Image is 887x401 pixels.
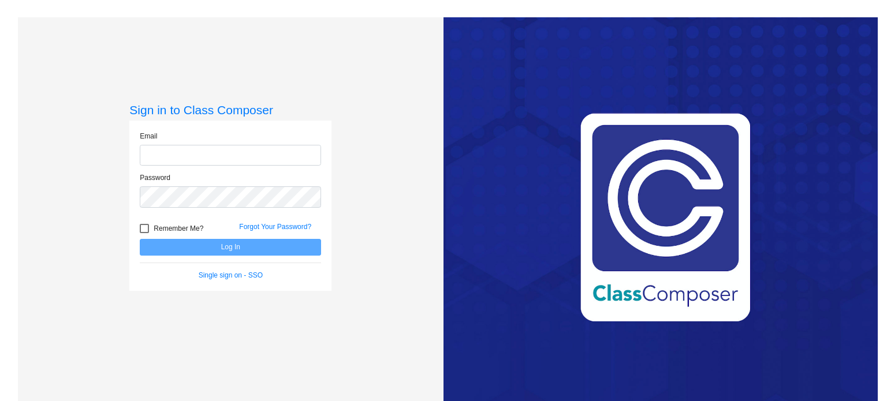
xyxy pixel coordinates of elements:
label: Password [140,173,170,183]
a: Forgot Your Password? [239,223,311,231]
button: Log In [140,239,321,256]
label: Email [140,131,157,141]
span: Remember Me? [154,222,203,235]
h3: Sign in to Class Composer [129,103,331,117]
a: Single sign on - SSO [199,271,263,279]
